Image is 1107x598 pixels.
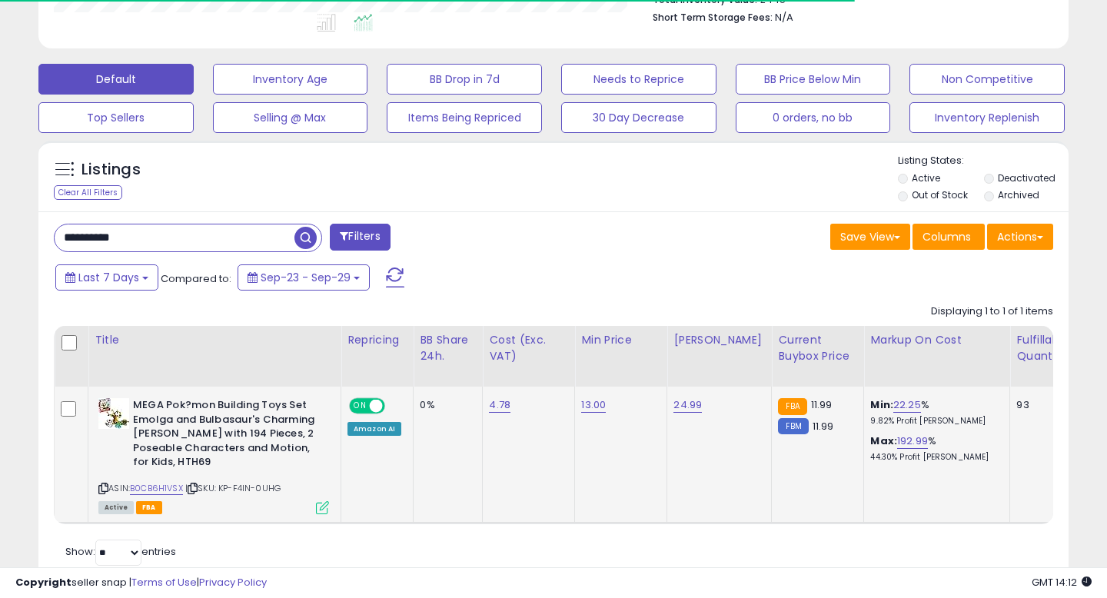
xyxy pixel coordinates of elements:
[185,482,281,494] span: | SKU: KP-F4IN-0UHG
[347,332,407,348] div: Repricing
[912,188,968,201] label: Out of Stock
[736,102,891,133] button: 0 orders, no bb
[38,102,194,133] button: Top Sellers
[199,575,267,590] a: Privacy Policy
[778,332,857,364] div: Current Buybox Price
[133,398,320,473] b: MEGA Pok?mon Building Toys Set Emolga and Bulbasaur's Charming [PERSON_NAME] with 194 Pieces, 2 P...
[387,102,542,133] button: Items Being Repriced
[909,102,1065,133] button: Inventory Replenish
[489,397,510,413] a: 4.78
[330,224,390,251] button: Filters
[775,10,793,25] span: N/A
[870,434,998,463] div: %
[1016,398,1064,412] div: 93
[870,332,1003,348] div: Markup on Cost
[811,397,833,412] span: 11.99
[98,398,129,429] img: 51RYIdS6j8L._SL40_.jpg
[893,397,921,413] a: 22.25
[351,400,370,413] span: ON
[131,575,197,590] a: Terms of Use
[387,64,542,95] button: BB Drop in 7d
[736,64,891,95] button: BB Price Below Min
[15,575,71,590] strong: Copyright
[213,64,368,95] button: Inventory Age
[922,229,971,244] span: Columns
[653,11,773,24] b: Short Term Storage Fees:
[581,397,606,413] a: 13.00
[830,224,910,250] button: Save View
[383,400,407,413] span: OFF
[870,452,998,463] p: 44.30% Profit [PERSON_NAME]
[65,544,176,559] span: Show: entries
[98,398,329,512] div: ASIN:
[136,501,162,514] span: FBA
[98,501,134,514] span: All listings currently available for purchase on Amazon
[909,64,1065,95] button: Non Competitive
[870,397,893,412] b: Min:
[489,332,568,364] div: Cost (Exc. VAT)
[913,224,985,250] button: Columns
[870,416,998,427] p: 9.82% Profit [PERSON_NAME]
[998,188,1039,201] label: Archived
[870,434,897,448] b: Max:
[78,270,139,285] span: Last 7 Days
[15,576,267,590] div: seller snap | |
[897,434,928,449] a: 192.99
[261,270,351,285] span: Sep-23 - Sep-29
[673,332,765,348] div: [PERSON_NAME]
[778,418,808,434] small: FBM
[38,64,194,95] button: Default
[420,332,476,364] div: BB Share 24h.
[1016,332,1069,364] div: Fulfillable Quantity
[561,102,716,133] button: 30 Day Decrease
[54,185,122,200] div: Clear All Filters
[347,422,401,436] div: Amazon AI
[581,332,660,348] div: Min Price
[931,304,1053,319] div: Displaying 1 to 1 of 1 items
[95,332,334,348] div: Title
[870,398,998,427] div: %
[130,482,183,495] a: B0CB6H1VSX
[55,264,158,291] button: Last 7 Days
[238,264,370,291] button: Sep-23 - Sep-29
[998,171,1055,184] label: Deactivated
[778,398,806,415] small: FBA
[898,154,1069,168] p: Listing States:
[912,171,940,184] label: Active
[813,419,834,434] span: 11.99
[987,224,1053,250] button: Actions
[161,271,231,286] span: Compared to:
[561,64,716,95] button: Needs to Reprice
[1032,575,1092,590] span: 2025-10-7 14:12 GMT
[420,398,470,412] div: 0%
[864,326,1010,387] th: The percentage added to the cost of goods (COGS) that forms the calculator for Min & Max prices.
[81,159,141,181] h5: Listings
[213,102,368,133] button: Selling @ Max
[673,397,702,413] a: 24.99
